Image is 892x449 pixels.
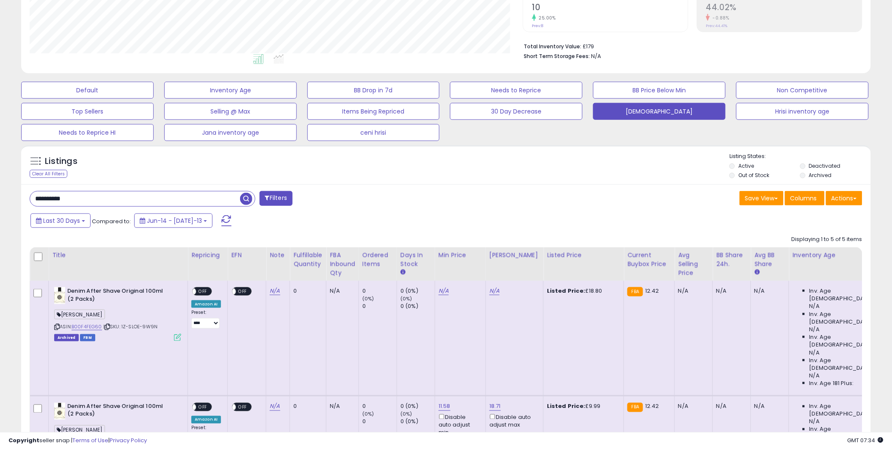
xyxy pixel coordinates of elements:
[645,402,659,410] span: 12.42
[330,403,352,410] div: N/A
[439,251,482,260] div: Min Price
[134,213,213,228] button: Jun-14 - [DATE]-13
[362,302,397,310] div: 0
[736,82,869,99] button: Non Competitive
[809,162,841,169] label: Deactivated
[524,43,582,50] b: Total Inventory Value:
[790,194,817,202] span: Columns
[524,53,590,60] b: Short Term Storage Fees:
[627,287,643,297] small: FBA
[54,334,79,341] span: Listings that have been deleted from Seller Central
[645,287,659,295] span: 12.42
[740,191,784,205] button: Save View
[8,436,39,444] strong: Copyright
[54,287,181,340] div: ASIN:
[164,103,297,120] button: Selling @ Max
[231,251,262,260] div: EFN
[848,436,884,444] span: 2025-08-13 07:34 GMT
[593,82,726,99] button: BB Price Below Min
[54,287,65,304] img: 41+7AuMQBhL._SL40_.jpg
[307,103,440,120] button: Items Being Repriced
[362,251,393,269] div: Ordered Items
[400,295,412,302] small: (0%)
[532,23,544,28] small: Prev: 8
[236,403,250,410] span: OFF
[72,323,102,330] a: B00F4FEG60
[716,403,744,410] div: N/A
[191,300,221,308] div: Amazon AI
[43,216,80,225] span: Last 30 Days
[678,251,709,277] div: Avg Selling Price
[54,403,65,420] img: 41+7AuMQBhL._SL40_.jpg
[532,3,688,14] h2: 10
[54,310,105,319] span: [PERSON_NAME]
[164,124,297,141] button: Jana inventory age
[293,287,320,295] div: 0
[191,416,221,424] div: Amazon AI
[450,103,583,120] button: 30 Day Decrease
[754,269,759,276] small: Avg BB Share.
[678,403,706,410] div: N/A
[293,251,323,269] div: Fulfillable Quantity
[754,403,782,410] div: N/A
[400,287,435,295] div: 0 (0%)
[270,251,286,260] div: Note
[809,349,820,357] span: N/A
[489,287,500,295] a: N/A
[362,411,374,418] small: (0%)
[45,155,77,167] h5: Listings
[809,357,887,372] span: Inv. Age [DEMOGRAPHIC_DATA]-180:
[547,287,585,295] b: Listed Price:
[439,402,450,411] a: 11.58
[826,191,862,205] button: Actions
[809,172,832,179] label: Archived
[67,403,170,421] b: Denim After Shave Original 100ml (2 Packs)
[293,403,320,410] div: 0
[809,403,887,418] span: Inv. Age [DEMOGRAPHIC_DATA]:
[678,287,706,295] div: N/A
[809,287,887,302] span: Inv. Age [DEMOGRAPHIC_DATA]:
[307,124,440,141] button: ceni hrisi
[400,403,435,410] div: 0 (0%)
[400,411,412,418] small: (0%)
[736,103,869,120] button: Hrisi inventory age
[809,333,887,349] span: Inv. Age [DEMOGRAPHIC_DATA]:
[400,269,406,276] small: Days In Stock.
[716,287,744,295] div: N/A
[196,288,210,295] span: OFF
[706,23,728,28] small: Prev: 44.41%
[260,191,293,206] button: Filters
[547,251,620,260] div: Listed Price
[547,403,617,410] div: £9.99
[439,287,449,295] a: N/A
[439,413,479,437] div: Disable auto adjust min
[330,251,355,277] div: FBA inbound Qty
[547,287,617,295] div: £18.80
[362,418,397,426] div: 0
[330,287,352,295] div: N/A
[21,124,154,141] button: Needs to Reprice HI
[809,310,887,326] span: Inv. Age [DEMOGRAPHIC_DATA]:
[627,251,671,269] div: Current Buybox Price
[21,103,154,120] button: Top Sellers
[809,326,820,333] span: N/A
[809,372,820,380] span: N/A
[400,251,431,269] div: Days In Stock
[754,251,785,269] div: Avg BB Share
[307,82,440,99] button: BB Drop in 7d
[738,172,769,179] label: Out of Stock
[489,413,537,429] div: Disable auto adjust max
[236,288,250,295] span: OFF
[72,436,108,444] a: Terms of Use
[785,191,825,205] button: Columns
[793,251,890,260] div: Inventory Age
[536,15,556,21] small: 25.00%
[809,380,854,387] span: Inv. Age 181 Plus:
[191,251,224,260] div: Repricing
[362,287,397,295] div: 0
[270,287,280,295] a: N/A
[21,82,154,99] button: Default
[593,103,726,120] button: [DEMOGRAPHIC_DATA]
[164,82,297,99] button: Inventory Age
[754,287,782,295] div: N/A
